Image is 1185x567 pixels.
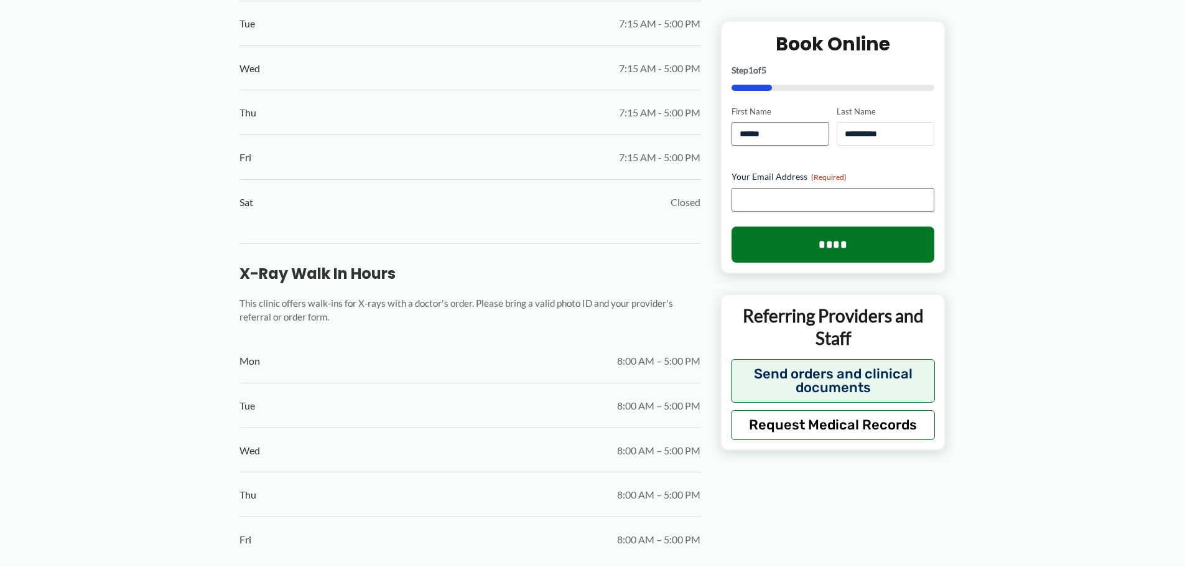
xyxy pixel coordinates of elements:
[619,148,700,167] span: 7:15 AM - 5:00 PM
[671,193,700,212] span: Closed
[239,396,255,415] span: Tue
[617,485,700,504] span: 8:00 AM – 5:00 PM
[239,352,260,370] span: Mon
[732,171,935,183] label: Your Email Address
[239,193,253,212] span: Sat
[761,64,766,75] span: 5
[239,296,700,325] p: This clinic offers walk-ins for X-rays with a doctor's order. Please bring a valid photo ID and y...
[619,14,700,33] span: 7:15 AM - 5:00 PM
[617,530,700,549] span: 8:00 AM – 5:00 PM
[239,59,260,78] span: Wed
[619,59,700,78] span: 7:15 AM - 5:00 PM
[732,105,829,117] label: First Name
[732,65,935,74] p: Step of
[239,14,255,33] span: Tue
[617,396,700,415] span: 8:00 AM – 5:00 PM
[619,103,700,122] span: 7:15 AM - 5:00 PM
[239,485,256,504] span: Thu
[239,264,700,283] h3: X-Ray Walk In Hours
[239,148,251,167] span: Fri
[617,352,700,370] span: 8:00 AM – 5:00 PM
[732,31,935,55] h2: Book Online
[837,105,934,117] label: Last Name
[731,304,936,350] p: Referring Providers and Staff
[239,530,251,549] span: Fri
[239,103,256,122] span: Thu
[731,410,936,439] button: Request Medical Records
[748,64,753,75] span: 1
[731,358,936,402] button: Send orders and clinical documents
[617,441,700,460] span: 8:00 AM – 5:00 PM
[811,172,847,182] span: (Required)
[239,441,260,460] span: Wed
